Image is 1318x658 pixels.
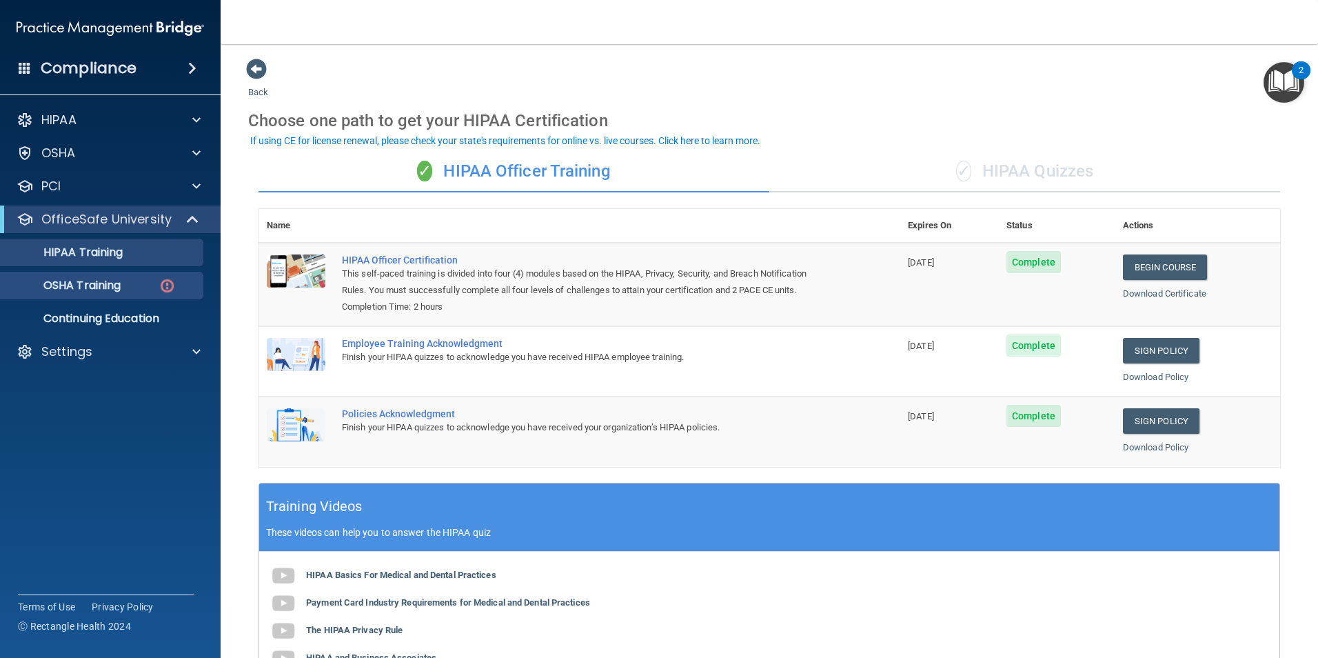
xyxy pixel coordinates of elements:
[1123,442,1189,452] a: Download Policy
[1123,408,1199,434] a: Sign Policy
[1115,209,1280,243] th: Actions
[159,277,176,295] img: danger-circle.6113f641.png
[266,495,363,519] h5: Training Videos
[17,211,200,228] a: OfficeSafe University
[17,178,201,195] a: PCI
[306,625,403,635] b: The HIPAA Privacy Rule
[1006,335,1061,357] span: Complete
[41,145,76,161] p: OSHA
[248,134,762,148] button: If using CE for license renewal, please check your state's requirements for online vs. live cours...
[17,145,201,161] a: OSHA
[270,617,297,645] img: gray_youtube_icon.38fcd6cc.png
[270,590,297,617] img: gray_youtube_icon.38fcd6cc.png
[258,209,334,243] th: Name
[900,209,998,243] th: Expires On
[908,257,934,268] span: [DATE]
[18,619,131,633] span: Ⓒ Rectangle Health 2024
[417,161,432,181] span: ✓
[17,343,201,360] a: Settings
[306,570,496,580] b: HIPAA Basics For Medical and Dental Practices
[9,279,121,292] p: OSHA Training
[908,341,934,351] span: [DATE]
[1123,372,1189,382] a: Download Policy
[769,151,1280,192] div: HIPAA Quizzes
[1006,405,1061,427] span: Complete
[998,209,1115,243] th: Status
[306,597,590,608] b: Payment Card Industry Requirements for Medical and Dental Practices
[250,136,760,146] div: If using CE for license renewal, please check your state's requirements for online vs. live cours...
[248,70,268,97] a: Back
[1123,338,1199,363] a: Sign Policy
[41,178,61,195] p: PCI
[258,151,769,192] div: HIPAA Officer Training
[908,411,934,421] span: [DATE]
[270,562,297,590] img: gray_youtube_icon.38fcd6cc.png
[266,527,1273,538] p: These videos can help you to answer the HIPAA quiz
[1123,255,1207,280] a: Begin Course
[1079,560,1301,615] iframe: Drift Widget Chat Controller
[18,600,75,614] a: Terms of Use
[17,14,204,42] img: PMB logo
[342,338,831,349] div: Employee Training Acknowledgment
[342,419,831,436] div: Finish your HIPAA quizzes to acknowledge you have received your organization’s HIPAA policies.
[41,343,92,360] p: Settings
[1006,251,1061,273] span: Complete
[9,312,197,326] p: Continuing Education
[1264,62,1304,103] button: Open Resource Center, 2 new notifications
[1299,70,1304,88] div: 2
[956,161,971,181] span: ✓
[92,600,154,614] a: Privacy Policy
[342,349,831,366] div: Finish your HIPAA quizzes to acknowledge you have received HIPAA employee training.
[9,246,123,259] p: HIPAA Training
[342,255,831,266] a: HIPAA Officer Certification
[17,112,201,128] a: HIPAA
[248,101,1290,141] div: Choose one path to get your HIPAA Certification
[342,299,831,315] div: Completion Time: 2 hours
[41,59,136,78] h4: Compliance
[342,266,831,299] div: This self-paced training is divided into four (4) modules based on the HIPAA, Privacy, Security, ...
[41,112,77,128] p: HIPAA
[342,408,831,419] div: Policies Acknowledgment
[1123,288,1206,299] a: Download Certificate
[41,211,172,228] p: OfficeSafe University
